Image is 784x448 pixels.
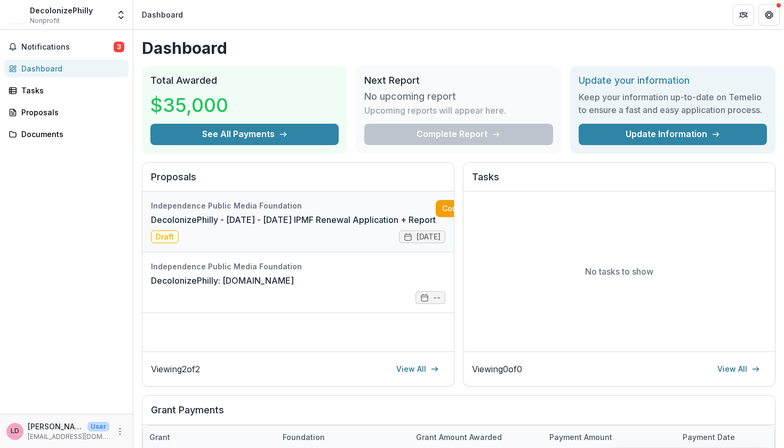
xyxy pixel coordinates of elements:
[138,7,187,22] nav: breadcrumb
[711,361,766,378] a: View All
[758,4,780,26] button: Get Help
[4,60,129,77] a: Dashboard
[733,4,754,26] button: Partners
[151,213,436,226] a: DecolonizePhilly - [DATE] - [DATE] IPMF Renewal Application + Report
[150,75,339,86] h2: Total Awarded
[150,124,339,145] button: See All Payments
[579,91,767,116] h3: Keep your information up-to-date on Temelio to ensure a fast and easy application process.
[87,422,109,431] p: User
[143,431,177,443] div: Grant
[4,125,129,143] a: Documents
[364,91,456,102] h3: No upcoming report
[21,43,114,52] span: Notifications
[410,431,508,443] div: Grant amount awarded
[543,431,619,443] div: Payment Amount
[142,38,775,58] h1: Dashboard
[151,171,445,191] h2: Proposals
[151,404,766,425] h2: Grant Payments
[21,107,120,118] div: Proposals
[472,363,522,375] p: Viewing 0 of 0
[151,274,294,287] a: DecolonizePhilly: [DOMAIN_NAME]
[151,363,200,375] p: Viewing 2 of 2
[364,104,506,117] p: Upcoming reports will appear here.
[585,265,653,278] p: No tasks to show
[276,431,331,443] div: Foundation
[150,91,230,119] h3: $35,000
[142,9,183,20] div: Dashboard
[30,5,93,16] div: DecolonizePhilly
[364,75,553,86] h2: Next Report
[4,103,129,121] a: Proposals
[579,75,767,86] h2: Update your information
[114,4,129,26] button: Open entity switcher
[9,6,26,23] img: DecolonizePhilly
[21,63,120,74] div: Dashboard
[676,431,741,443] div: Payment date
[28,432,109,442] p: [EMAIL_ADDRESS][DOMAIN_NAME]
[114,425,126,438] button: More
[21,85,120,96] div: Tasks
[472,171,766,191] h2: Tasks
[390,361,445,378] a: View All
[30,16,60,26] span: Nonprofit
[21,129,120,140] div: Documents
[4,38,129,55] button: Notifications3
[11,428,19,435] div: Lakesha Datts
[579,124,767,145] a: Update Information
[28,421,83,432] p: [PERSON_NAME]
[436,200,497,217] a: Complete
[4,82,129,99] a: Tasks
[114,42,124,52] span: 3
